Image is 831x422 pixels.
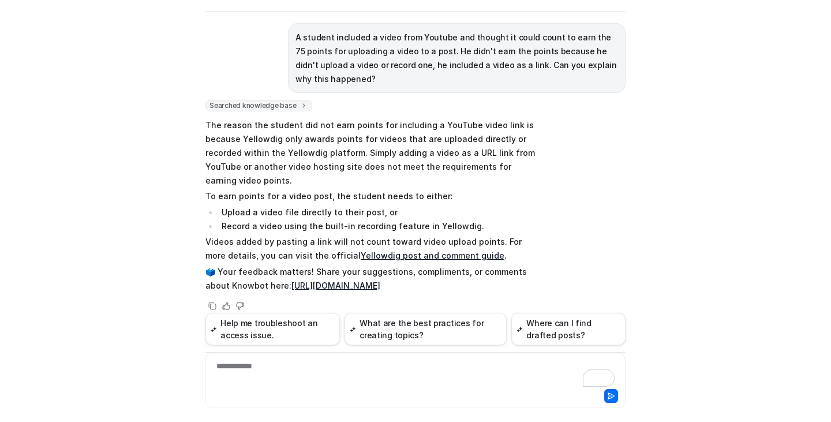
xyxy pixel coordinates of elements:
button: Where can I find drafted posts? [511,313,626,345]
p: To earn points for a video post, the student needs to either: [205,189,543,203]
a: [URL][DOMAIN_NAME] [291,281,380,290]
div: To enrich screen reader interactions, please activate Accessibility in Grammarly extension settings [208,360,623,387]
span: Searched knowledge base [205,100,312,111]
p: 🗳️ Your feedback matters! Share your suggestions, compliments, or comments about Knowbot here: [205,265,543,293]
button: What are the best practices for creating topics? [345,313,507,345]
p: The reason the student did not earn points for including a YouTube video link is because Yellowdi... [205,118,543,188]
a: Yellowdig post and comment guide [361,251,504,260]
li: Upload a video file directly to their post, or [218,206,543,219]
p: A student included a video from Youtube and thought it could count to earn the 75 points for uplo... [295,31,618,86]
button: Help me troubleshoot an access issue. [205,313,340,345]
li: Record a video using the built-in recording feature in Yellowdig. [218,219,543,233]
p: Videos added by pasting a link will not count toward video upload points. For more details, you c... [205,235,543,263]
